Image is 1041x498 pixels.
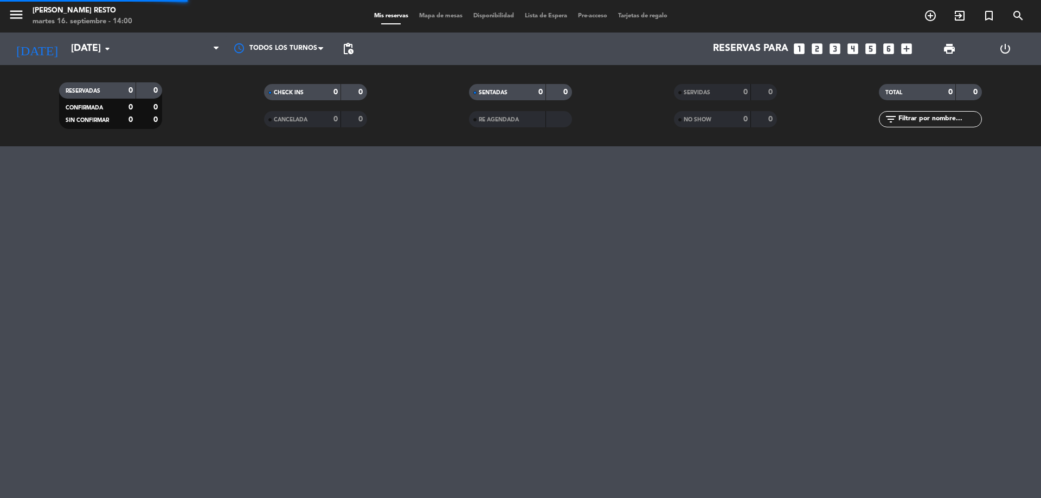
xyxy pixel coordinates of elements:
i: looks_4 [846,42,860,56]
span: Mis reservas [369,13,414,19]
strong: 0 [768,88,775,96]
span: RE AGENDADA [479,117,519,122]
span: Lista de Espera [519,13,573,19]
span: Reservas para [713,43,788,54]
span: RESERVADAS [66,88,100,94]
strong: 0 [153,104,160,111]
i: arrow_drop_down [101,42,114,55]
strong: 0 [538,88,543,96]
i: looks_two [810,42,824,56]
span: SENTADAS [479,90,507,95]
button: menu [8,7,24,27]
strong: 0 [358,115,365,123]
strong: 0 [128,104,133,111]
strong: 0 [948,88,953,96]
i: turned_in_not [982,9,995,22]
strong: 0 [333,88,338,96]
strong: 0 [768,115,775,123]
span: Disponibilidad [468,13,519,19]
div: LOG OUT [977,33,1033,65]
i: [DATE] [8,37,66,61]
i: add_box [899,42,914,56]
input: Filtrar por nombre... [897,113,981,125]
i: exit_to_app [953,9,966,22]
span: NO SHOW [684,117,711,122]
i: add_circle_outline [924,9,937,22]
span: Mapa de mesas [414,13,468,19]
span: CHECK INS [274,90,304,95]
span: CONFIRMADA [66,105,103,111]
i: power_settings_new [999,42,1012,55]
i: search [1012,9,1025,22]
span: TOTAL [885,90,902,95]
div: martes 16. septiembre - 14:00 [33,16,132,27]
strong: 0 [743,88,748,96]
i: looks_6 [882,42,896,56]
span: CANCELADA [274,117,307,122]
strong: 0 [333,115,338,123]
strong: 0 [563,88,570,96]
strong: 0 [358,88,365,96]
strong: 0 [128,116,133,124]
i: menu [8,7,24,23]
strong: 0 [743,115,748,123]
span: print [943,42,956,55]
i: filter_list [884,113,897,126]
span: Pre-acceso [573,13,613,19]
strong: 0 [128,87,133,94]
span: SERVIDAS [684,90,710,95]
strong: 0 [973,88,980,96]
div: [PERSON_NAME] Resto [33,5,132,16]
i: looks_3 [828,42,842,56]
i: looks_one [792,42,806,56]
span: SIN CONFIRMAR [66,118,109,123]
span: pending_actions [342,42,355,55]
i: looks_5 [864,42,878,56]
span: Tarjetas de regalo [613,13,673,19]
strong: 0 [153,87,160,94]
strong: 0 [153,116,160,124]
